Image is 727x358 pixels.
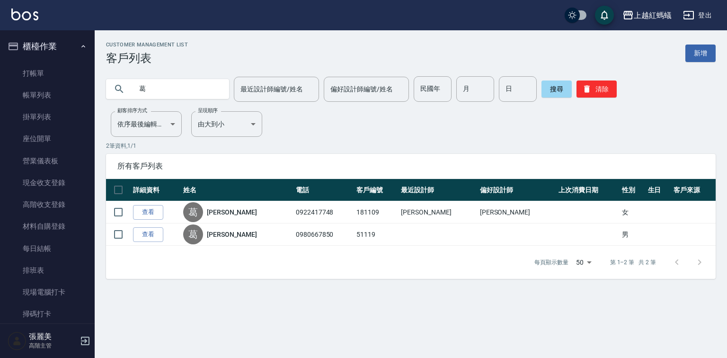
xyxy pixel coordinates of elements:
h2: Customer Management List [106,42,188,48]
th: 最近設計師 [399,179,478,201]
a: 查看 [133,205,163,220]
a: 營業儀表板 [4,150,91,172]
a: 新增 [685,45,716,62]
label: 呈現順序 [198,107,218,114]
a: 座位開單 [4,128,91,150]
button: 搜尋 [541,81,572,98]
td: 51119 [354,224,399,246]
th: 姓名 [181,179,293,201]
label: 顧客排序方式 [117,107,147,114]
p: 2 筆資料, 1 / 1 [106,142,716,150]
button: save [595,6,614,25]
td: 181109 [354,201,399,224]
h5: 張麗美 [29,332,77,341]
a: [PERSON_NAME] [207,230,257,239]
td: 男 [620,224,645,246]
button: 櫃檯作業 [4,34,91,59]
a: [PERSON_NAME] [207,207,257,217]
p: 第 1–2 筆 共 2 筆 [610,258,656,267]
a: 查看 [133,227,163,242]
h3: 客戶列表 [106,52,188,65]
a: 打帳單 [4,63,91,84]
a: 現金收支登錄 [4,172,91,194]
button: 上越紅螞蟻 [619,6,675,25]
div: 葛 [183,202,203,222]
td: 女 [620,201,645,224]
div: 葛 [183,224,203,244]
td: 0980667850 [293,224,354,246]
button: 清除 [576,81,617,98]
th: 性別 [620,179,645,201]
th: 客戶編號 [354,179,399,201]
p: 高階主管 [29,341,77,350]
a: 掛單列表 [4,106,91,128]
a: 現場電腦打卡 [4,281,91,303]
div: 50 [572,250,595,275]
td: [PERSON_NAME] [399,201,478,224]
th: 偏好設計師 [478,179,557,201]
th: 電話 [293,179,354,201]
a: 每日結帳 [4,238,91,260]
img: Person [8,331,27,350]
a: 高階收支登錄 [4,194,91,215]
th: 詳細資料 [131,179,181,201]
a: 掃碼打卡 [4,303,91,325]
img: Logo [11,9,38,20]
div: 依序最後編輯時間 [111,111,182,137]
div: 由大到小 [191,111,262,137]
p: 每頁顯示數量 [534,258,568,267]
a: 排班表 [4,260,91,281]
button: 登出 [679,7,716,24]
td: [PERSON_NAME] [478,201,557,224]
th: 生日 [646,179,671,201]
td: 0922417748 [293,201,354,224]
a: 帳單列表 [4,84,91,106]
span: 所有客戶列表 [117,161,704,171]
a: 材料自購登錄 [4,215,91,237]
div: 上越紅螞蟻 [634,9,672,21]
th: 上次消費日期 [556,179,620,201]
input: 搜尋關鍵字 [133,76,222,102]
th: 客戶來源 [671,179,716,201]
